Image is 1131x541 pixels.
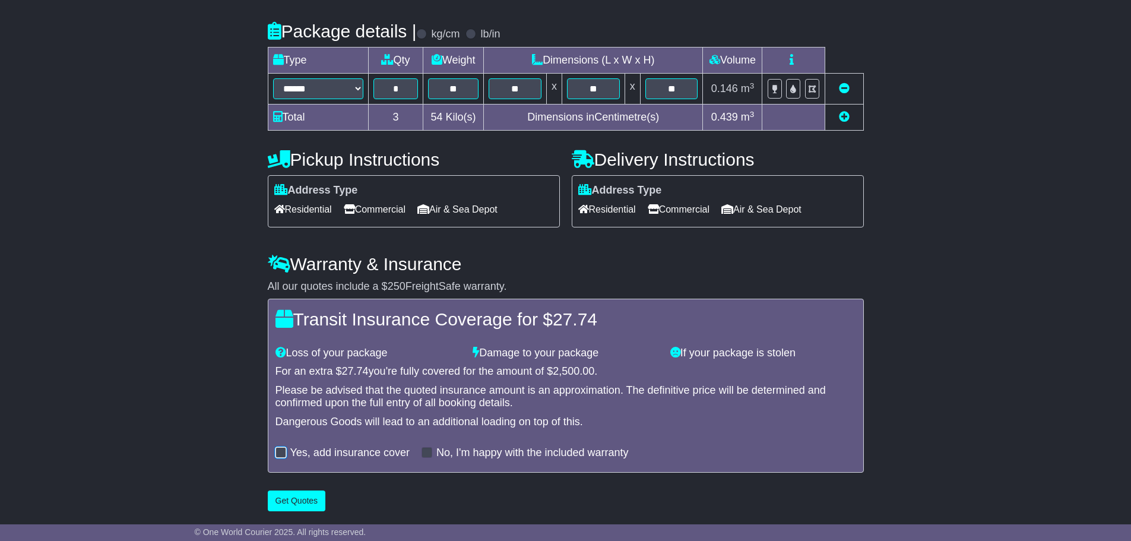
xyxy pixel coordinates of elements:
label: Address Type [578,184,662,197]
span: 250 [388,280,405,292]
span: Residential [578,200,636,219]
span: 0.439 [711,111,738,123]
td: Kilo(s) [423,105,484,131]
label: Address Type [274,184,358,197]
span: Air & Sea Depot [417,200,498,219]
div: Loss of your package [270,347,467,360]
label: Yes, add insurance cover [290,447,410,460]
td: x [625,74,640,105]
td: x [546,74,562,105]
span: m [741,111,755,123]
button: Get Quotes [268,491,326,511]
td: 3 [369,105,423,131]
span: Residential [274,200,332,219]
h4: Transit Insurance Coverage for $ [275,309,856,329]
span: © One World Courier 2025. All rights reserved. [195,527,366,537]
a: Remove this item [839,83,850,94]
h4: Package details | [268,21,417,41]
span: Commercial [344,200,405,219]
td: Weight [423,48,484,74]
div: Please be advised that the quoted insurance amount is an approximation. The definitive price will... [275,384,856,410]
td: Dimensions in Centimetre(s) [484,105,703,131]
div: Damage to your package [467,347,664,360]
a: Add new item [839,111,850,123]
span: 54 [431,111,443,123]
span: Air & Sea Depot [721,200,801,219]
div: All our quotes include a $ FreightSafe warranty. [268,280,864,293]
div: If your package is stolen [664,347,862,360]
td: Dimensions (L x W x H) [484,48,703,74]
label: No, I'm happy with the included warranty [436,447,629,460]
span: 27.74 [342,365,369,377]
h4: Pickup Instructions [268,150,560,169]
h4: Delivery Instructions [572,150,864,169]
td: Total [268,105,369,131]
td: Type [268,48,369,74]
span: 2,500.00 [553,365,594,377]
span: Commercial [648,200,709,219]
sup: 3 [750,81,755,90]
span: 0.146 [711,83,738,94]
td: Qty [369,48,423,74]
td: Volume [703,48,762,74]
sup: 3 [750,110,755,119]
div: Dangerous Goods will lead to an additional loading on top of this. [275,416,856,429]
span: 27.74 [553,309,597,329]
div: For an extra $ you're fully covered for the amount of $ . [275,365,856,378]
label: kg/cm [431,28,460,41]
h4: Warranty & Insurance [268,254,864,274]
label: lb/in [480,28,500,41]
span: m [741,83,755,94]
